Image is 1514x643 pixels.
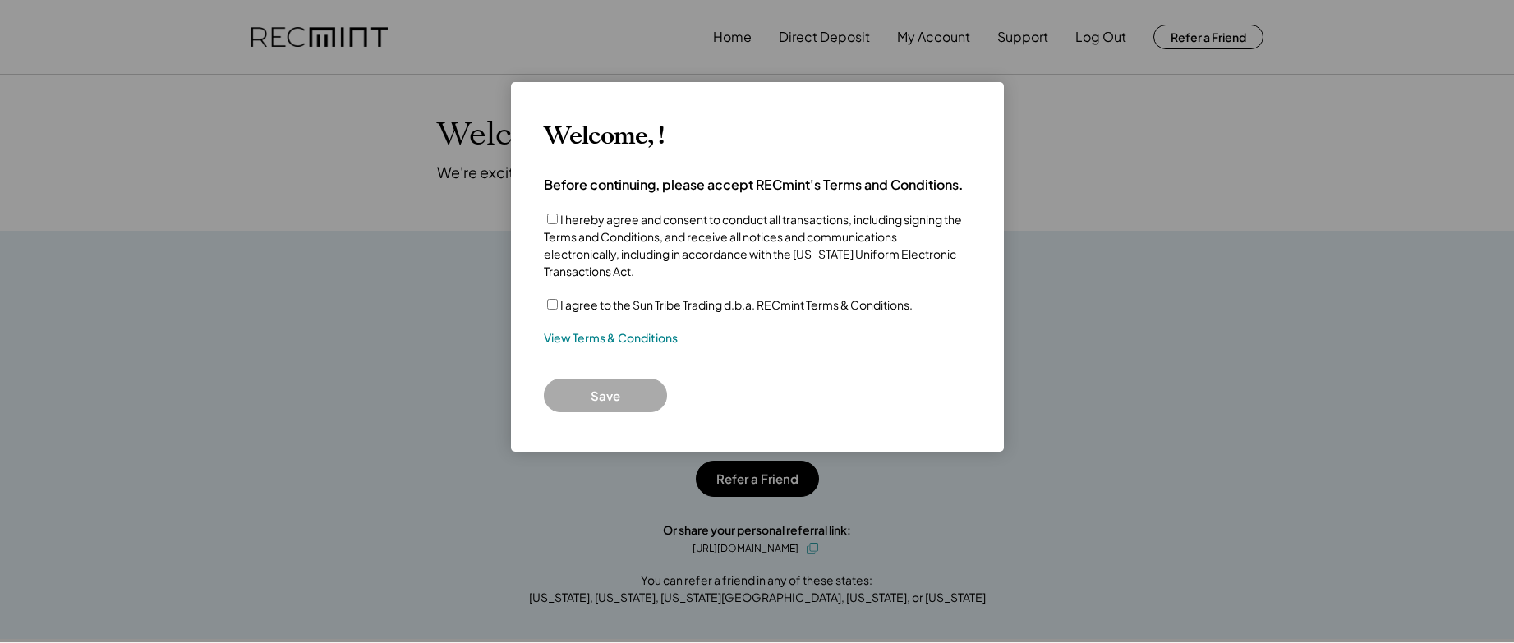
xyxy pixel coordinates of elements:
label: I agree to the Sun Tribe Trading d.b.a. RECmint Terms & Conditions. [560,297,913,312]
label: I hereby agree and consent to conduct all transactions, including signing the Terms and Condition... [544,212,962,278]
h4: Before continuing, please accept RECmint's Terms and Conditions. [544,176,964,194]
h3: Welcome, ! [544,122,664,151]
a: View Terms & Conditions [544,330,678,347]
button: Save [544,379,667,412]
